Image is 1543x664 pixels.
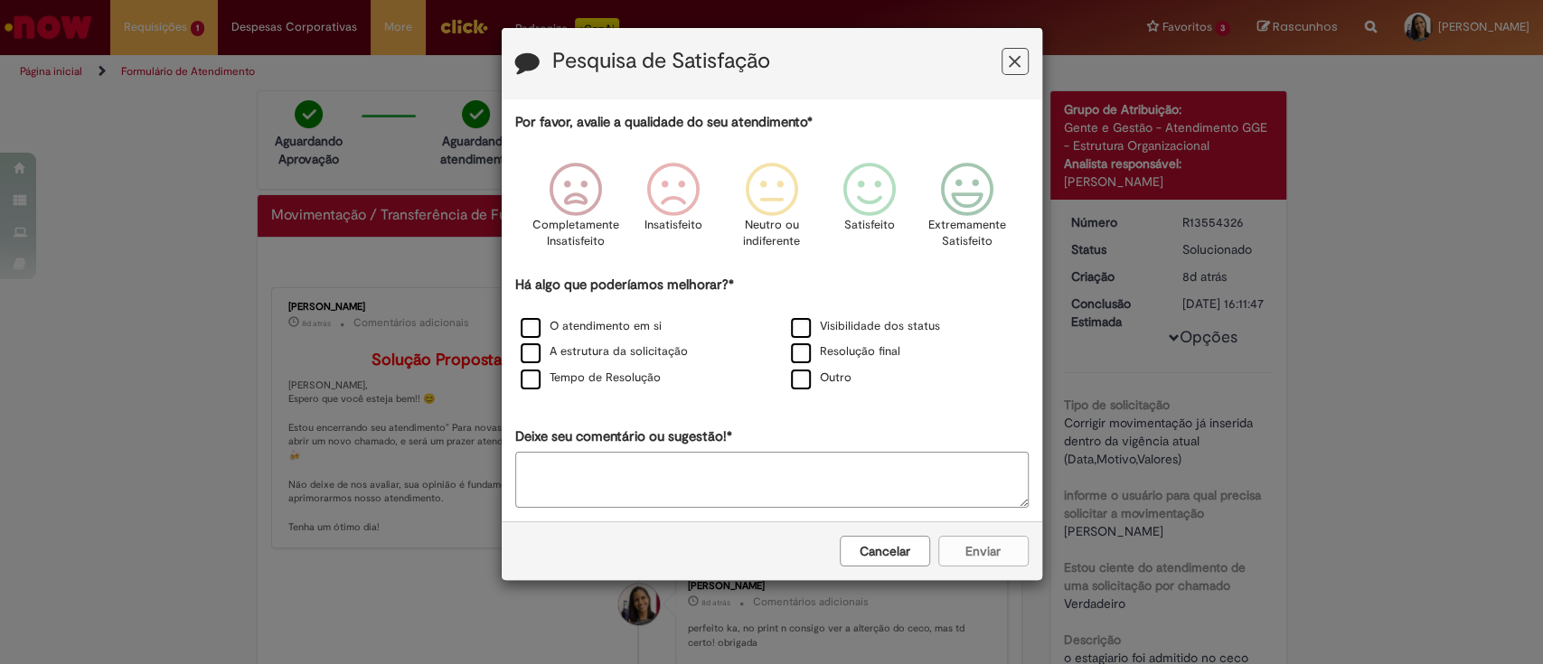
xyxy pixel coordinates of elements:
p: Neutro ou indiferente [739,217,804,250]
p: Extremamente Satisfeito [928,217,1006,250]
div: Há algo que poderíamos melhorar?* [515,276,1029,392]
label: Tempo de Resolução [521,369,661,387]
label: Pesquisa de Satisfação [552,50,770,73]
div: Insatisfeito [627,149,720,273]
button: Cancelar [840,536,930,566]
div: Neutro ou indiferente [725,149,817,273]
label: Outro [791,369,851,387]
label: O atendimento em si [521,318,662,335]
p: Insatisfeito [644,217,702,234]
label: Resolução final [791,343,900,360]
label: Visibilidade dos status [791,318,940,335]
p: Satisfeito [844,217,895,234]
label: Deixe seu comentário ou sugestão!* [515,427,732,446]
div: Satisfeito [823,149,916,273]
label: Por favor, avalie a qualidade do seu atendimento* [515,113,813,132]
div: Completamente Insatisfeito [530,149,622,273]
div: Extremamente Satisfeito [921,149,1013,273]
p: Completamente Insatisfeito [532,217,619,250]
label: A estrutura da solicitação [521,343,688,360]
